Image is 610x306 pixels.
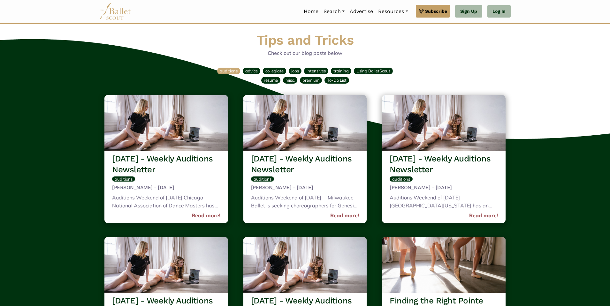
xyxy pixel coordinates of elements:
[301,5,321,18] a: Home
[425,8,447,15] span: Subscribe
[419,8,424,15] img: gem.svg
[487,5,511,18] a: Log In
[245,68,258,73] span: advice
[469,212,498,220] a: Read more!
[390,194,498,211] div: Auditions Weekend of [DATE] [GEOGRAPHIC_DATA][US_STATE] has an audition for their Dance Major Pro...
[104,237,228,293] img: header_image.img
[302,78,319,83] span: premium
[382,95,506,151] img: header_image.img
[307,68,326,73] span: intensives
[291,68,299,73] span: jobs
[251,184,359,191] h5: [PERSON_NAME] - [DATE]
[112,184,220,191] h5: [PERSON_NAME] - [DATE]
[382,237,506,293] img: header_image.img
[220,68,238,73] span: auditions
[251,153,359,175] h3: [DATE] - Weekly Auditions Newsletter
[321,5,347,18] a: Search
[327,78,347,83] span: To-Do List
[330,212,359,220] a: Read more!
[192,212,220,220] a: Read more!
[104,95,228,151] img: header_image.img
[102,49,508,57] p: Check out our blog posts below
[392,176,410,182] span: auditions
[112,194,220,211] div: Auditions Weekend of [DATE] Chicago National Association of Dance Masters has an audition for the...
[243,95,367,151] img: header_image.img
[265,68,284,73] span: collegiate
[102,32,508,49] h1: Tips and Tricks
[347,5,376,18] a: Advertise
[251,194,359,211] div: Auditions Weekend of [DATE] Milwaukee Ballet is seeking choreographers for Genesis 2026 until 10/...
[115,176,133,182] span: auditions
[286,78,295,83] span: misc.
[376,5,410,18] a: Resources
[390,184,498,191] h5: [PERSON_NAME] - [DATE]
[416,5,450,18] a: Subscribe
[243,237,367,293] img: header_image.img
[333,68,349,73] span: training
[455,5,482,18] a: Sign Up
[356,68,390,73] span: Using BalletScout
[390,153,498,175] h3: [DATE] - Weekly Auditions Newsletter
[112,153,220,175] h3: [DATE] - Weekly Auditions Newsletter
[264,78,278,83] span: resume
[254,176,271,182] span: auditions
